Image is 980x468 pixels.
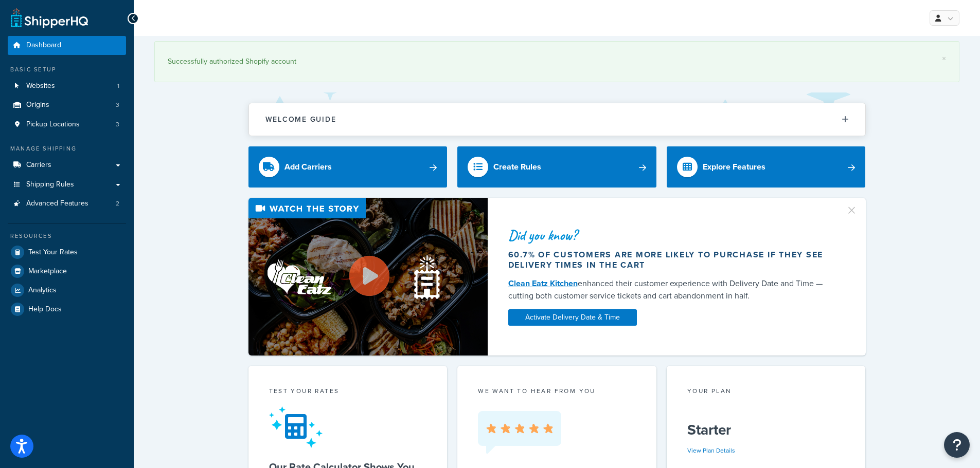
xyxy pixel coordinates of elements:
a: Carriers [8,156,126,175]
div: Add Carriers [284,160,332,174]
div: Test your rates [269,386,427,398]
div: 60.7% of customers are more likely to purchase if they see delivery times in the cart [508,250,833,270]
div: Resources [8,232,126,240]
a: Advanced Features2 [8,194,126,213]
span: Help Docs [28,305,62,314]
span: 1 [117,82,119,90]
a: Help Docs [8,300,126,319]
span: Shipping Rules [26,180,74,189]
div: Did you know? [508,228,833,242]
a: Origins3 [8,96,126,115]
a: Websites1 [8,77,126,96]
a: View Plan Details [687,446,735,455]
button: Welcome Guide [249,103,865,136]
div: enhanced their customer experience with Delivery Date and Time — cutting both customer service ti... [508,277,833,302]
span: Origins [26,101,49,109]
span: 3 [116,120,119,129]
a: Clean Eatz Kitchen [508,277,578,289]
span: Marketplace [28,267,67,276]
h5: Starter [687,422,845,438]
span: Pickup Locations [26,120,80,129]
a: Pickup Locations3 [8,115,126,134]
a: Test Your Rates [8,243,126,261]
span: Advanced Features [26,199,88,208]
span: 3 [116,101,119,109]
button: Open Resource Center [944,432,970,458]
span: Dashboard [26,41,61,50]
a: Activate Delivery Date & Time [508,309,637,326]
div: Explore Features [703,160,765,174]
span: Test Your Rates [28,248,78,257]
a: Analytics [8,281,126,299]
li: Websites [8,77,126,96]
span: Websites [26,82,55,90]
a: Explore Features [667,146,866,188]
a: Add Carriers [248,146,448,188]
span: Carriers [26,161,51,170]
div: Basic Setup [8,65,126,74]
li: Advanced Features [8,194,126,213]
a: × [942,54,946,63]
li: Pickup Locations [8,115,126,134]
p: we want to hear from you [478,386,636,396]
a: Shipping Rules [8,175,126,194]
img: Video thumbnail [248,198,488,355]
div: Your Plan [687,386,845,398]
span: 2 [116,199,119,208]
li: Origins [8,96,126,115]
a: Create Rules [457,146,656,188]
div: Successfully authorized Shopify account [168,54,946,69]
a: Marketplace [8,262,126,280]
div: Create Rules [493,160,541,174]
h2: Welcome Guide [265,116,336,123]
div: Manage Shipping [8,144,126,153]
span: Analytics [28,286,57,295]
a: Dashboard [8,36,126,55]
